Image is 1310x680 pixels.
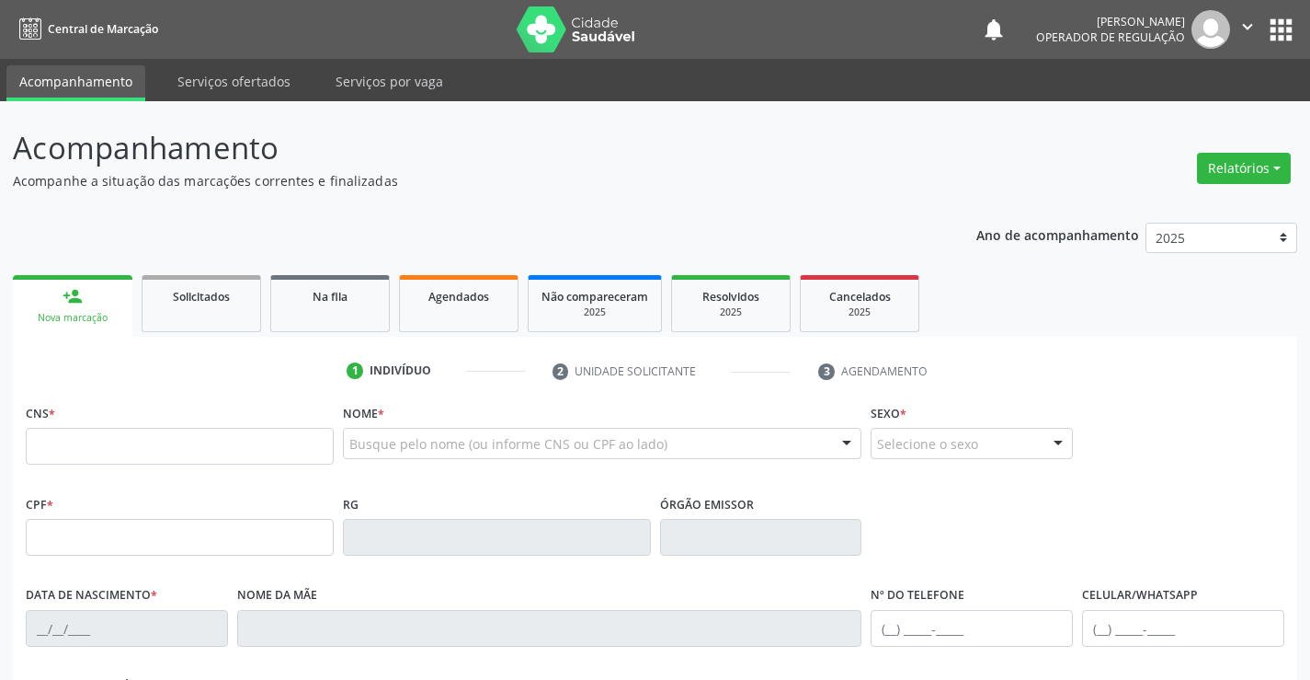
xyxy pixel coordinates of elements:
label: Data de nascimento [26,582,157,610]
span: Central de Marcação [48,21,158,37]
i:  [1237,17,1258,37]
label: CPF [26,490,53,519]
label: Nome [343,399,384,428]
div: [PERSON_NAME] [1036,14,1185,29]
span: Agendados [428,289,489,305]
button: notifications [981,17,1007,42]
a: Serviços ofertados [165,65,303,98]
button: apps [1265,14,1297,46]
label: Celular/WhatsApp [1082,582,1198,610]
input: (__) _____-_____ [871,610,1073,647]
div: 2025 [685,305,777,319]
a: Acompanhamento [6,65,145,101]
p: Acompanhe a situação das marcações correntes e finalizadas [13,171,912,190]
div: 2025 [814,305,906,319]
a: Central de Marcação [13,14,158,44]
div: Nova marcação [26,311,120,325]
span: Selecione o sexo [877,434,978,454]
label: Órgão emissor [660,490,754,519]
button: Relatórios [1197,153,1291,184]
label: RG [343,490,359,519]
span: Não compareceram [541,289,648,305]
span: Operador de regulação [1036,29,1185,45]
span: Solicitados [173,289,230,305]
div: person_add [63,286,83,306]
label: Nome da mãe [237,582,317,610]
div: Indivíduo [370,363,431,379]
span: Resolvidos [702,289,759,305]
p: Ano de acompanhamento [976,223,1139,246]
span: Cancelados [829,289,891,305]
div: 2025 [541,305,648,319]
input: __/__/____ [26,610,228,647]
span: Na fila [313,289,347,305]
label: CNS [26,399,55,428]
div: 1 [347,363,363,379]
input: (__) _____-_____ [1082,610,1284,647]
a: Serviços por vaga [323,65,456,98]
img: img [1191,10,1230,49]
button:  [1230,10,1265,49]
p: Acompanhamento [13,125,912,171]
label: Nº do Telefone [871,582,964,610]
span: Busque pelo nome (ou informe CNS ou CPF ao lado) [349,434,667,454]
label: Sexo [871,399,906,428]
